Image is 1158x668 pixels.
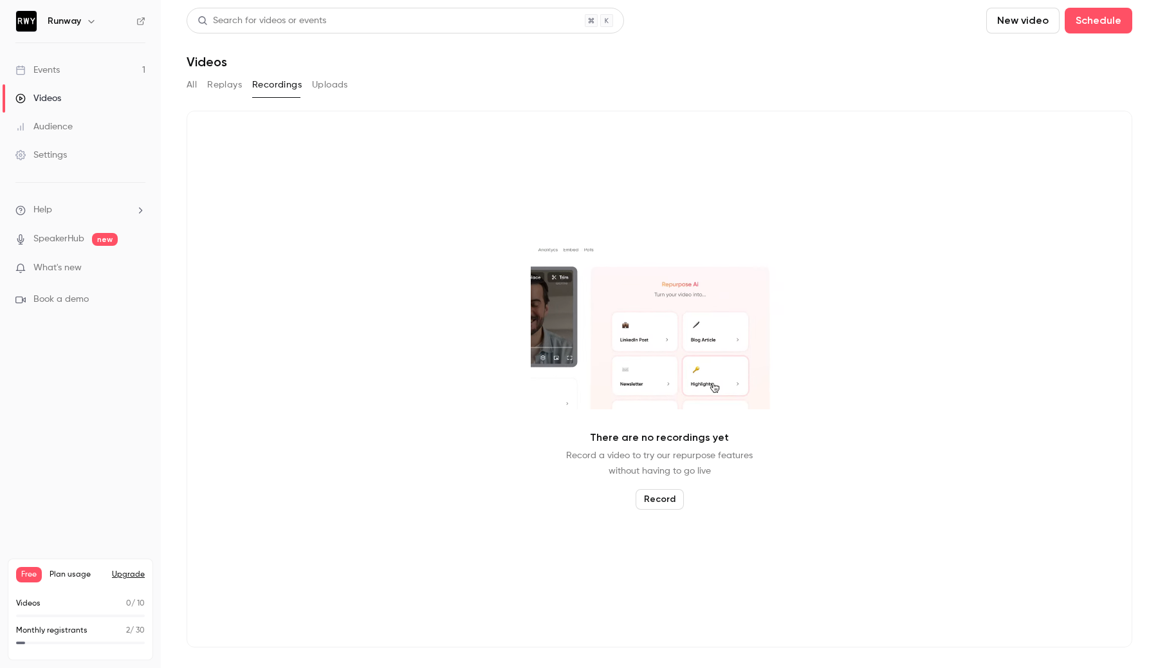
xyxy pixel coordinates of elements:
[33,232,84,246] a: SpeakerHub
[636,489,684,510] button: Record
[92,233,118,246] span: new
[16,598,41,609] p: Videos
[33,261,82,275] span: What's new
[15,92,61,105] div: Videos
[126,627,130,635] span: 2
[187,8,1132,660] section: Videos
[15,203,145,217] li: help-dropdown-opener
[33,203,52,217] span: Help
[48,15,81,28] h6: Runway
[16,567,42,582] span: Free
[15,120,73,133] div: Audience
[15,64,60,77] div: Events
[126,625,145,636] p: / 30
[187,75,197,95] button: All
[198,14,326,28] div: Search for videos or events
[590,430,729,445] p: There are no recordings yet
[566,448,753,479] p: Record a video to try our repurpose features without having to go live
[33,293,89,306] span: Book a demo
[126,600,131,608] span: 0
[986,8,1060,33] button: New video
[16,625,87,636] p: Monthly registrants
[112,570,145,580] button: Upgrade
[312,75,348,95] button: Uploads
[126,598,145,609] p: / 10
[187,54,227,70] h1: Videos
[16,11,37,32] img: Runway
[252,75,302,95] button: Recordings
[15,149,67,162] div: Settings
[1065,8,1132,33] button: Schedule
[207,75,242,95] button: Replays
[50,570,104,580] span: Plan usage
